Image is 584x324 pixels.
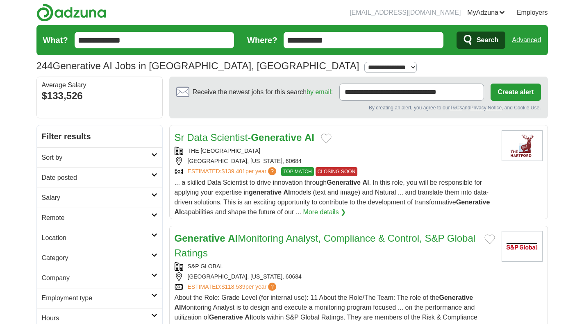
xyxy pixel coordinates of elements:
[42,153,151,163] h2: Sort by
[316,167,358,176] span: CLOSING SOON
[249,189,282,196] strong: generative
[37,168,162,188] a: Date posted
[42,213,151,223] h2: Remote
[176,104,541,111] div: By creating an alert, you agree to our and , and Cookie Use.
[188,167,278,176] a: ESTIMATED:$139,401per year?
[36,59,53,73] span: 244
[467,8,505,18] a: MyAdzuna
[221,168,245,174] span: $139,401
[327,179,361,186] strong: Generative
[221,283,245,290] span: $118,539
[281,167,314,176] span: TOP MATCH
[42,233,151,243] h2: Location
[491,84,541,101] button: Create alert
[209,314,243,321] strong: Generative
[188,283,278,291] a: ESTIMATED:$118,539per year?
[303,207,346,217] a: More details ❯
[36,60,359,71] h1: Generative AI Jobs in [GEOGRAPHIC_DATA], [GEOGRAPHIC_DATA]
[42,88,157,103] div: $133,526
[37,248,162,268] a: Category
[37,208,162,228] a: Remote
[36,3,106,22] img: Adzuna logo
[193,87,333,97] span: Receive the newest jobs for this search :
[321,134,332,143] button: Add to favorite jobs
[42,273,151,283] h2: Company
[175,157,495,165] div: [GEOGRAPHIC_DATA], [US_STATE], 60684
[247,34,277,46] label: Where?
[283,189,290,196] strong: AI
[42,253,151,263] h2: Category
[42,82,157,88] div: Average Salary
[175,179,490,215] span: ... a skilled Data Scientist to drive innovation through . In this role, you will be responsible ...
[37,228,162,248] a: Location
[307,88,331,95] a: by email
[175,233,476,258] a: Generative AIMonitoring Analyst, Compliance & Control, S&P Global Ratings
[175,272,495,281] div: [GEOGRAPHIC_DATA], [US_STATE], 60684
[512,32,541,48] a: Advanced
[268,283,276,291] span: ?
[502,231,543,262] img: S&P Global logo
[37,125,162,147] h2: Filter results
[37,268,162,288] a: Company
[517,8,548,18] a: Employers
[251,132,302,143] strong: Generative
[175,304,181,311] strong: AI
[42,313,151,323] h2: Hours
[175,233,225,244] strong: Generative
[268,167,276,175] span: ?
[450,105,462,111] a: T&Cs
[175,132,314,143] a: Sr Data Scientist-Generative AI
[37,288,162,308] a: Employment type
[484,234,495,244] button: Add to favorite jobs
[42,293,151,303] h2: Employment type
[350,8,461,18] li: [EMAIL_ADDRESS][DOMAIN_NAME]
[43,34,68,46] label: What?
[362,179,369,186] strong: AI
[188,147,261,154] a: THE [GEOGRAPHIC_DATA]
[42,193,151,203] h2: Salary
[228,233,238,244] strong: AI
[457,32,505,49] button: Search
[456,199,490,206] strong: Generative
[42,173,151,183] h2: Date posted
[37,188,162,208] a: Salary
[245,314,251,321] strong: AI
[37,147,162,168] a: Sort by
[304,132,314,143] strong: AI
[502,130,543,161] img: The Hartford logo
[188,263,224,270] a: S&P GLOBAL
[477,32,498,48] span: Search
[470,105,502,111] a: Privacy Notice
[439,294,473,301] strong: Generative
[175,208,181,215] strong: AI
